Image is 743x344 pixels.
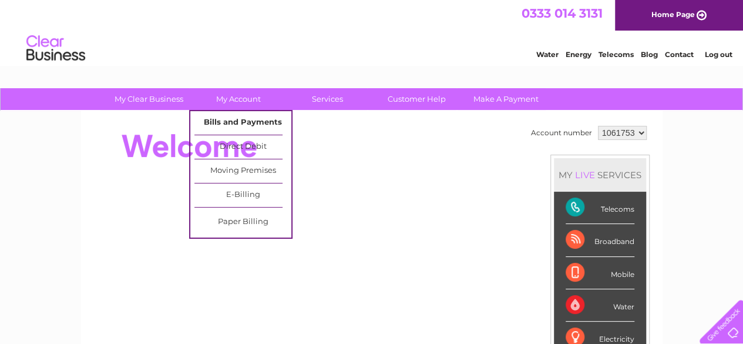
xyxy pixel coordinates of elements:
div: Mobile [566,257,634,289]
div: Telecoms [566,192,634,224]
a: My Clear Business [100,88,197,110]
a: E-Billing [194,183,291,207]
a: Telecoms [599,50,634,59]
a: Energy [566,50,591,59]
a: Log out [704,50,732,59]
div: MY SERVICES [554,158,646,192]
div: Clear Business is a trading name of Verastar Limited (registered in [GEOGRAPHIC_DATA] No. 3667643... [95,6,650,57]
a: 0333 014 3131 [522,6,603,21]
a: Moving Premises [194,159,291,183]
a: Water [536,50,559,59]
a: My Account [190,88,287,110]
a: Customer Help [368,88,465,110]
a: Make A Payment [458,88,554,110]
div: Water [566,289,634,322]
div: Broadband [566,224,634,256]
a: Contact [665,50,694,59]
td: Account number [528,123,595,143]
a: Services [279,88,376,110]
div: LIVE [573,169,597,181]
a: Bills and Payments [194,111,291,135]
a: Paper Billing [194,211,291,234]
img: logo.png [26,31,86,66]
a: Direct Debit [194,135,291,159]
a: Blog [641,50,658,59]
